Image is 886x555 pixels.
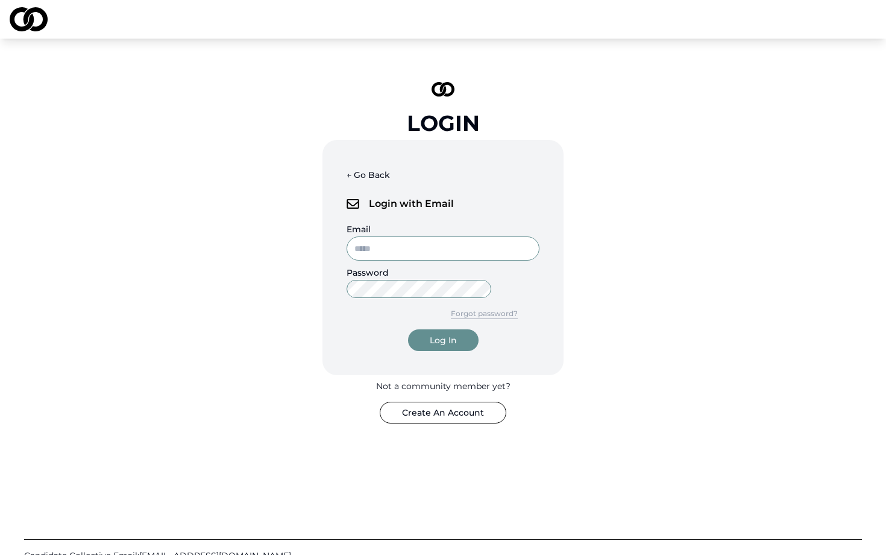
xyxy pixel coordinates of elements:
button: Forgot password? [429,303,539,325]
button: ← Go Back [347,164,390,186]
div: Login [407,111,480,135]
div: Log In [430,334,457,346]
label: Password [347,267,389,278]
button: Log In [408,329,479,351]
div: Login with Email [347,191,539,217]
label: Email [347,224,371,235]
button: Create An Account [380,402,506,423]
img: logo [347,199,359,209]
div: Not a community member yet? [376,380,511,392]
img: logo [10,7,48,31]
img: logo [432,82,454,97]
